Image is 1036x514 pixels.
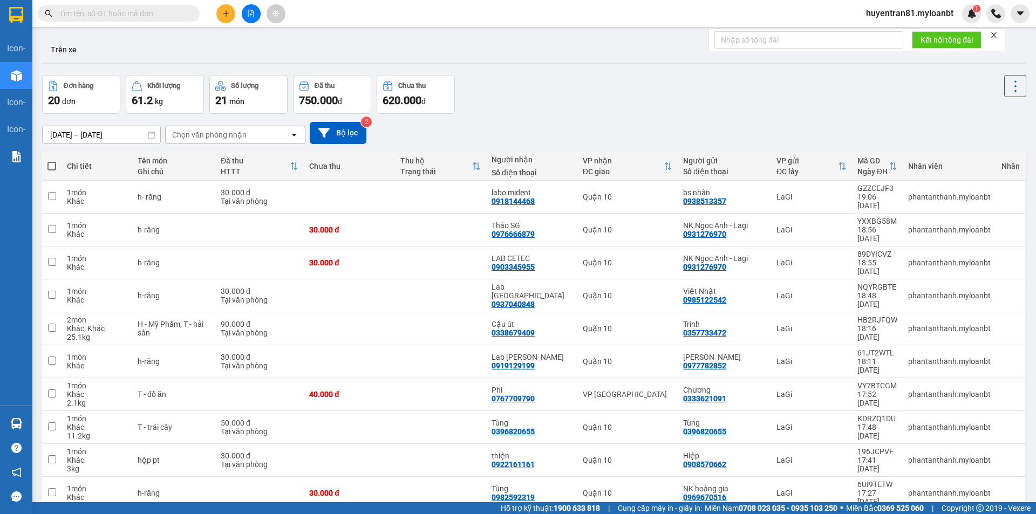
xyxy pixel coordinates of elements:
div: 0767709790 [492,394,535,403]
div: Tại văn phòng [221,328,298,337]
div: 0985122542 [683,296,726,304]
span: huyentran81.myloanbt [857,6,962,20]
div: NK hoàng gia [683,484,766,493]
div: VP [GEOGRAPHIC_DATA] [583,390,673,399]
span: 1 [974,5,978,12]
div: 0922161161 [492,460,535,469]
div: Quận 10 [583,258,673,267]
strong: 1900 633 818 [554,504,600,512]
div: Lab Nguyễn Long [492,353,572,361]
button: plus [216,4,235,23]
div: Mã GD [857,156,889,165]
div: 196JCPVF [857,447,897,456]
div: 30.000 đ [221,451,298,460]
span: 750.000 [299,94,338,107]
div: 1 món [67,414,127,423]
div: 17:27 [DATE] [857,489,897,506]
div: 1 món [67,353,127,361]
div: 0338679409 [492,328,535,337]
th: Toggle SortBy [771,152,852,181]
div: 18:48 [DATE] [857,291,897,309]
button: Đã thu750.000đ [293,75,371,114]
input: Nhập số tổng đài [714,31,903,49]
div: Chưa thu [398,82,426,90]
div: 30.000 đ [309,489,390,497]
div: Quận 10 [583,193,673,201]
div: Quận 10 [583,225,673,234]
div: Khác [67,423,127,431]
div: 30.000 đ [221,353,298,361]
div: Số lượng [231,82,258,90]
div: 0931276970 [683,230,726,238]
div: phantanthanh.myloanbt [908,193,991,201]
span: Miền Nam [705,502,837,514]
span: close [990,31,998,39]
div: phantanthanh.myloanbt [908,423,991,431]
div: Khối lượng [147,82,180,90]
div: YXXBG58M [857,217,897,225]
div: Khác [67,493,127,502]
div: 17:41 [DATE] [857,456,897,473]
div: phantanthanh.myloanbt [908,456,991,464]
span: question-circle [11,443,22,453]
span: đơn [62,97,76,106]
div: thiện [492,451,572,460]
div: Khác, Khác [67,324,127,333]
div: 0969670516 [683,493,726,502]
div: 30.000 đ [221,287,298,296]
div: phantanthanh.myloanbt [908,390,991,399]
div: 61JT2WTL [857,348,897,357]
div: 0976666879 [492,230,535,238]
div: icon- [7,95,25,109]
div: LaGi [776,291,847,300]
div: Khác [67,390,127,399]
div: Số điện thoại [683,167,766,176]
div: Nhãn [1001,162,1020,170]
img: warehouse-icon [11,70,22,81]
button: Đơn hàng20đơn [42,75,120,114]
div: phantanthanh.myloanbt [908,324,991,333]
span: ⚪️ [840,506,843,510]
div: Quận 10 [583,324,673,333]
div: Quận 10 [583,489,673,497]
input: Select a date range. [43,126,160,143]
div: 0938513357 [683,197,726,205]
div: HTTT [221,167,290,176]
span: Hỗ trợ kỹ thuật: [501,502,600,514]
div: LaGi [776,423,847,431]
div: 1 món [67,188,127,197]
div: KDRZQ1DU [857,414,897,423]
button: Kết nối tổng đài [912,31,982,49]
div: 1 món [67,287,127,296]
div: Việt Nhật [683,287,766,296]
div: h-răng [138,225,210,234]
div: Ghi chú [138,167,210,176]
div: T - trái cây [138,423,210,431]
div: 1 món [67,381,127,390]
div: ĐC giao [583,167,664,176]
div: VY7BTCGM [857,381,897,390]
svg: open [290,131,298,139]
div: NK Ngọc Anh - Lagi [683,221,766,230]
div: Chọn văn phòng nhận [172,129,247,140]
span: caret-down [1015,9,1025,18]
div: Trinh [683,320,766,328]
div: icon- [7,42,25,55]
div: 0396820655 [492,427,535,436]
th: Toggle SortBy [577,152,678,181]
th: Toggle SortBy [852,152,903,181]
div: phantanthanh.myloanbt [908,489,991,497]
div: Tại văn phòng [221,296,298,304]
div: NK Ngọc Anh - Lagi [683,254,766,263]
div: Khác [67,197,127,205]
button: file-add [242,4,261,23]
strong: 0708 023 035 - 0935 103 250 [739,504,837,512]
th: Toggle SortBy [215,152,304,181]
div: Tùng [683,419,766,427]
img: solution-icon [11,151,22,162]
div: LaGi [776,489,847,497]
div: H - Mỹ Phẩm, T - hải sản [138,320,210,337]
div: Tên món [138,156,210,165]
sup: 1 [973,5,980,12]
div: Khác [67,456,127,464]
